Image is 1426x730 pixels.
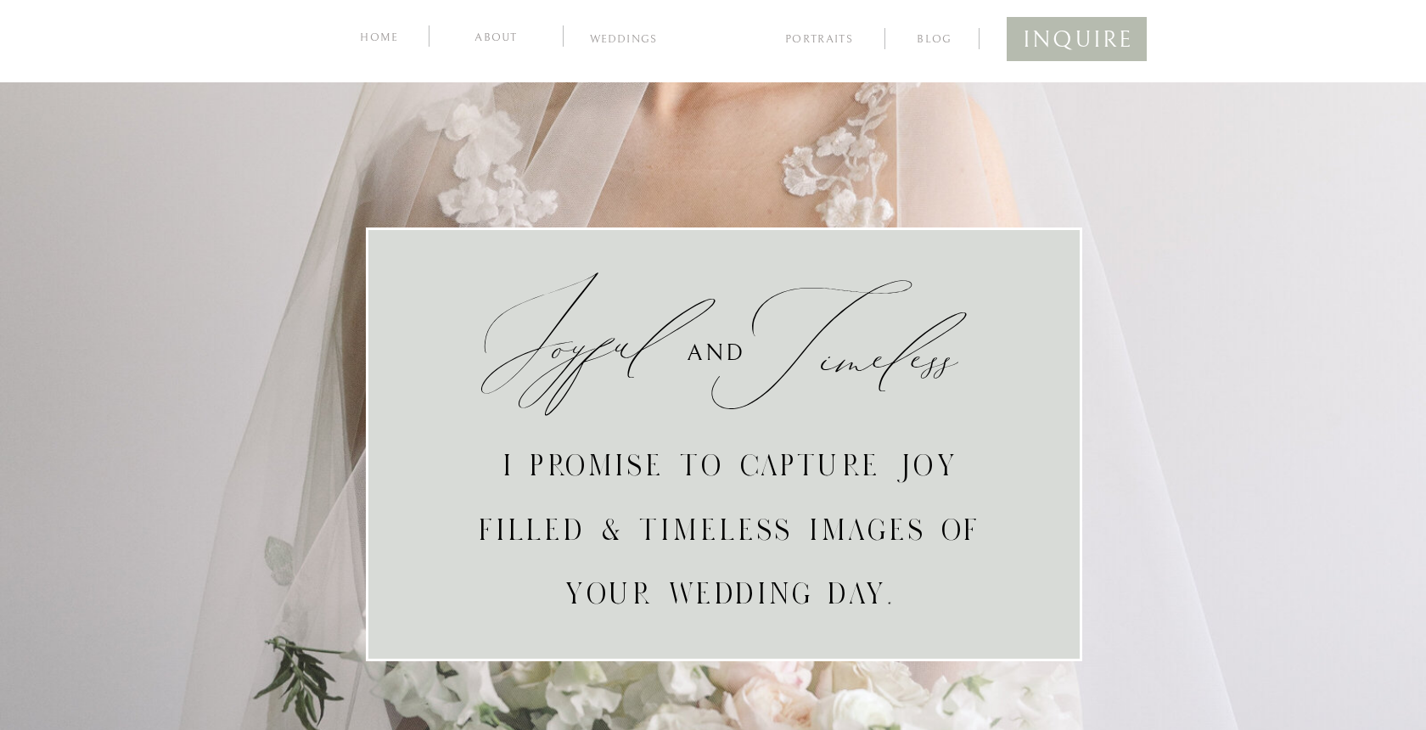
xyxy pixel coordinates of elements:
[456,28,536,44] a: about
[452,433,1009,598] h3: I promise to capture joy filled & timeless images of your wedding day.
[457,306,684,388] h2: Joyful
[356,28,402,44] a: home
[677,333,755,373] h3: and
[578,33,669,50] a: Weddings
[711,319,938,347] h3: Timeless
[901,30,968,46] a: blog
[778,33,860,48] a: Portraits
[1023,20,1131,53] a: inquire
